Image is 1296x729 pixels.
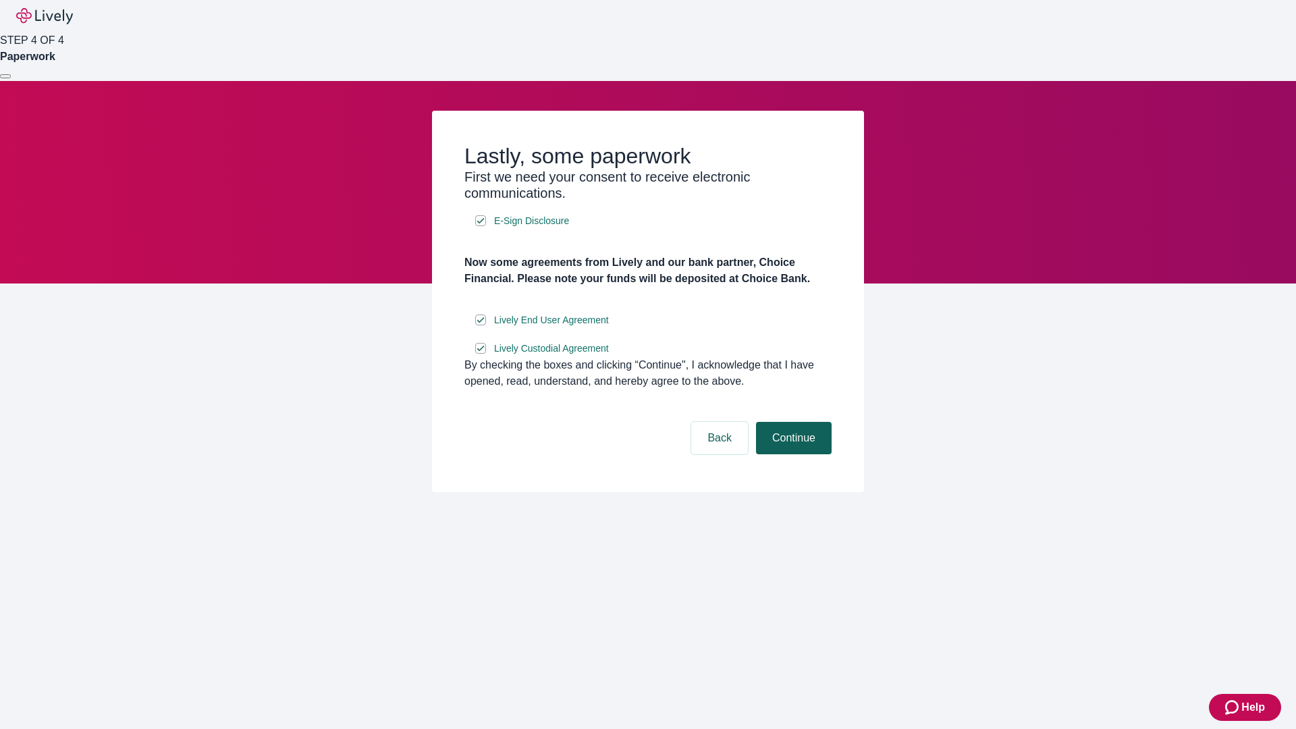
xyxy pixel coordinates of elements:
span: Lively Custodial Agreement [494,342,609,356]
a: e-sign disclosure document [491,312,612,329]
button: Zendesk support iconHelp [1209,694,1281,721]
span: E-Sign Disclosure [494,214,569,228]
button: Continue [756,422,832,454]
a: e-sign disclosure document [491,340,612,357]
span: Help [1241,699,1265,715]
h2: Lastly, some paperwork [464,143,832,169]
h3: First we need your consent to receive electronic communications. [464,169,832,201]
a: e-sign disclosure document [491,213,572,230]
svg: Zendesk support icon [1225,699,1241,715]
div: By checking the boxes and clicking “Continue", I acknowledge that I have opened, read, understand... [464,357,832,389]
span: Lively End User Agreement [494,313,609,327]
button: Back [691,422,748,454]
img: Lively [16,8,73,24]
h4: Now some agreements from Lively and our bank partner, Choice Financial. Please note your funds wi... [464,254,832,287]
